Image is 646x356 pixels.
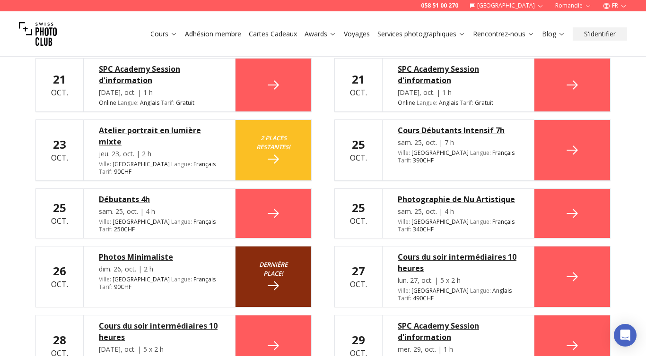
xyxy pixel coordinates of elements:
[99,161,220,176] div: [GEOGRAPHIC_DATA] 90 CHF
[398,99,519,107] div: Online Gratuit
[469,27,538,41] button: Rencontrez-nous
[185,29,241,39] a: Adhésion membre
[193,161,216,168] span: Français
[439,99,458,107] span: Anglais
[99,225,113,233] span: Tarif :
[251,134,296,152] small: 2 places restantes!
[374,27,469,41] button: Services photographiques
[171,275,192,283] span: Langue :
[398,251,519,274] a: Cours du soir intermédiaires 10 heures
[352,332,365,348] b: 29
[181,27,245,41] button: Adhésion membre
[377,29,465,39] a: Services photographiques
[193,276,216,283] span: Français
[398,125,519,136] div: Cours Débutants Intensif 7h
[398,138,519,147] div: sam. 25, oct. | 7 h
[53,263,66,279] b: 26
[99,63,220,86] a: SPC Academy Session d'information
[470,218,491,226] span: Langue :
[352,71,365,87] b: 21
[99,125,220,147] a: Atelier portrait en lumière mixte
[99,275,111,283] span: Ville :
[249,29,297,39] a: Cartes Cadeaux
[614,324,637,347] div: Open Intercom Messenger
[398,225,411,233] span: Tarif :
[99,276,220,291] div: [GEOGRAPHIC_DATA] 90 CHF
[51,263,68,290] div: oct.
[251,260,296,278] small: Dernière place!
[542,29,565,39] a: Blog
[99,264,220,274] div: dim. 26, oct. | 2 h
[305,29,336,39] a: Awards
[538,27,569,41] button: Blog
[99,218,111,226] span: Ville :
[51,137,68,163] div: oct.
[340,27,374,41] button: Voyages
[99,194,220,205] a: Débutants 4h
[53,200,66,215] b: 25
[421,2,458,9] a: 058 51 00 270
[99,251,220,263] a: Photos Minimaliste
[398,218,519,233] div: [GEOGRAPHIC_DATA] 340 CHF
[492,218,515,226] span: Français
[99,218,220,233] div: [GEOGRAPHIC_DATA] 250 CHF
[398,149,410,157] span: Ville :
[99,283,113,291] span: Tarif :
[99,160,111,168] span: Ville :
[398,276,519,285] div: lun. 27, oct. | 5 x 2 h
[398,88,519,97] div: [DATE], oct. | 1 h
[53,136,66,152] b: 23
[350,200,367,227] div: oct.
[350,137,367,163] div: oct.
[398,63,519,86] a: SPC Academy Session d'information
[99,345,220,354] div: [DATE], oct. | 5 x 2 h
[301,27,340,41] button: Awards
[245,27,301,41] button: Cartes Cadeaux
[171,218,192,226] span: Langue :
[344,29,370,39] a: Voyages
[236,120,311,180] a: 2 places restantes!
[573,27,627,41] button: S'identifier
[53,71,66,87] b: 21
[150,29,177,39] a: Cours
[398,345,519,354] div: mer. 29, oct. | 1 h
[470,287,491,295] span: Langue :
[171,160,192,168] span: Langue :
[460,99,473,107] span: Tarif :
[417,99,437,107] span: Langue :
[51,72,68,98] div: oct.
[398,287,410,295] span: Ville :
[51,200,68,227] div: oct.
[352,200,365,215] b: 25
[398,287,519,302] div: [GEOGRAPHIC_DATA] 490 CHF
[352,263,365,279] b: 27
[350,263,367,290] div: oct.
[140,99,159,107] span: Anglais
[147,27,181,41] button: Cours
[470,149,491,157] span: Langue :
[99,88,220,97] div: [DATE], oct. | 1 h
[99,168,113,176] span: Tarif :
[19,15,57,53] img: Swiss photo club
[99,149,220,159] div: jeu. 23, oct. | 2 h
[99,320,220,343] div: Cours du soir intermédiaires 10 heures
[473,29,534,39] a: Rencontrez-nous
[398,194,519,205] a: Photographie de Nu Artistique
[398,218,410,226] span: Ville :
[492,287,512,295] span: Anglais
[352,136,365,152] b: 25
[398,294,411,302] span: Tarif :
[53,332,66,348] b: 28
[99,99,220,107] div: Online Gratuit
[398,207,519,216] div: sam. 25, oct. | 4 h
[236,246,311,307] a: Dernière place!
[398,320,519,343] a: SPC Academy Session d'information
